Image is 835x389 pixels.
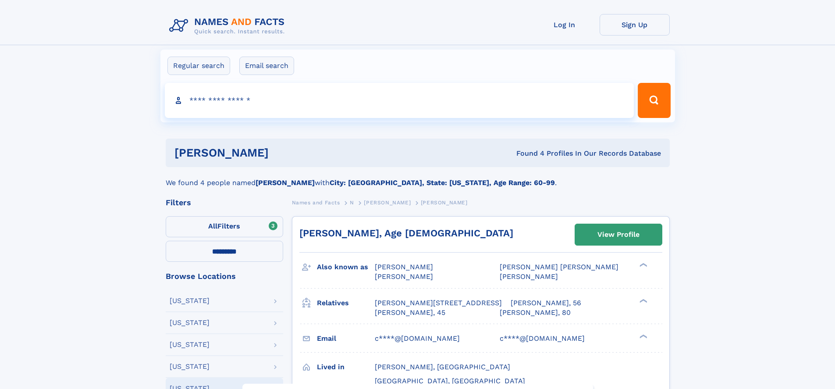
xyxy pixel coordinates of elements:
[350,197,354,208] a: N
[239,57,294,75] label: Email search
[317,360,375,375] h3: Lived in
[637,298,648,303] div: ❯
[638,83,670,118] button: Search Button
[170,297,210,304] div: [US_STATE]
[600,14,670,36] a: Sign Up
[208,222,217,230] span: All
[167,57,230,75] label: Regular search
[375,363,510,371] span: [PERSON_NAME], [GEOGRAPHIC_DATA]
[500,272,558,281] span: [PERSON_NAME]
[166,167,670,188] div: We found 4 people named with .
[637,262,648,268] div: ❯
[166,272,283,280] div: Browse Locations
[170,363,210,370] div: [US_STATE]
[500,263,618,271] span: [PERSON_NAME] [PERSON_NAME]
[375,298,502,308] a: [PERSON_NAME][STREET_ADDRESS]
[597,225,640,245] div: View Profile
[256,178,315,187] b: [PERSON_NAME]
[392,149,661,158] div: Found 4 Profiles In Our Records Database
[299,228,513,239] a: [PERSON_NAME], Age [DEMOGRAPHIC_DATA]
[170,319,210,326] div: [US_STATE]
[166,14,292,38] img: Logo Names and Facts
[421,200,468,206] span: [PERSON_NAME]
[511,298,581,308] a: [PERSON_NAME], 56
[529,14,600,36] a: Log In
[375,263,433,271] span: [PERSON_NAME]
[166,199,283,207] div: Filters
[330,178,555,187] b: City: [GEOGRAPHIC_DATA], State: [US_STATE], Age Range: 60-99
[364,197,411,208] a: [PERSON_NAME]
[364,200,411,206] span: [PERSON_NAME]
[292,197,340,208] a: Names and Facts
[637,333,648,339] div: ❯
[575,224,662,245] a: View Profile
[375,272,433,281] span: [PERSON_NAME]
[166,216,283,237] label: Filters
[317,296,375,310] h3: Relatives
[165,83,634,118] input: search input
[375,377,525,385] span: [GEOGRAPHIC_DATA], [GEOGRAPHIC_DATA]
[170,341,210,348] div: [US_STATE]
[317,331,375,346] h3: Email
[174,147,393,158] h1: [PERSON_NAME]
[375,308,445,318] a: [PERSON_NAME], 45
[350,200,354,206] span: N
[500,308,571,318] a: [PERSON_NAME], 80
[317,260,375,275] h3: Also known as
